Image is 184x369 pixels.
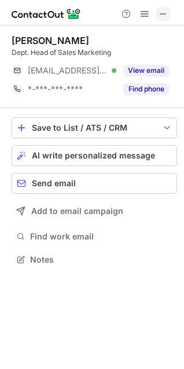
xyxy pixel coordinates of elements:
div: Save to List / ATS / CRM [32,123,157,132]
div: Dept. Head of Sales Marketing [12,47,177,58]
span: Add to email campaign [31,206,123,216]
span: Find work email [30,231,172,242]
button: Reveal Button [123,65,169,76]
span: Send email [32,179,76,188]
div: [PERSON_NAME] [12,35,89,46]
button: Send email [12,173,177,194]
button: Add to email campaign [12,201,177,222]
img: ContactOut v5.3.10 [12,7,81,21]
button: Find work email [12,228,177,245]
span: [EMAIL_ADDRESS][DOMAIN_NAME] [28,65,108,76]
button: AI write personalized message [12,145,177,166]
span: Notes [30,254,172,265]
button: Reveal Button [123,83,169,95]
span: AI write personalized message [32,151,155,160]
button: save-profile-one-click [12,117,177,138]
button: Notes [12,252,177,268]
